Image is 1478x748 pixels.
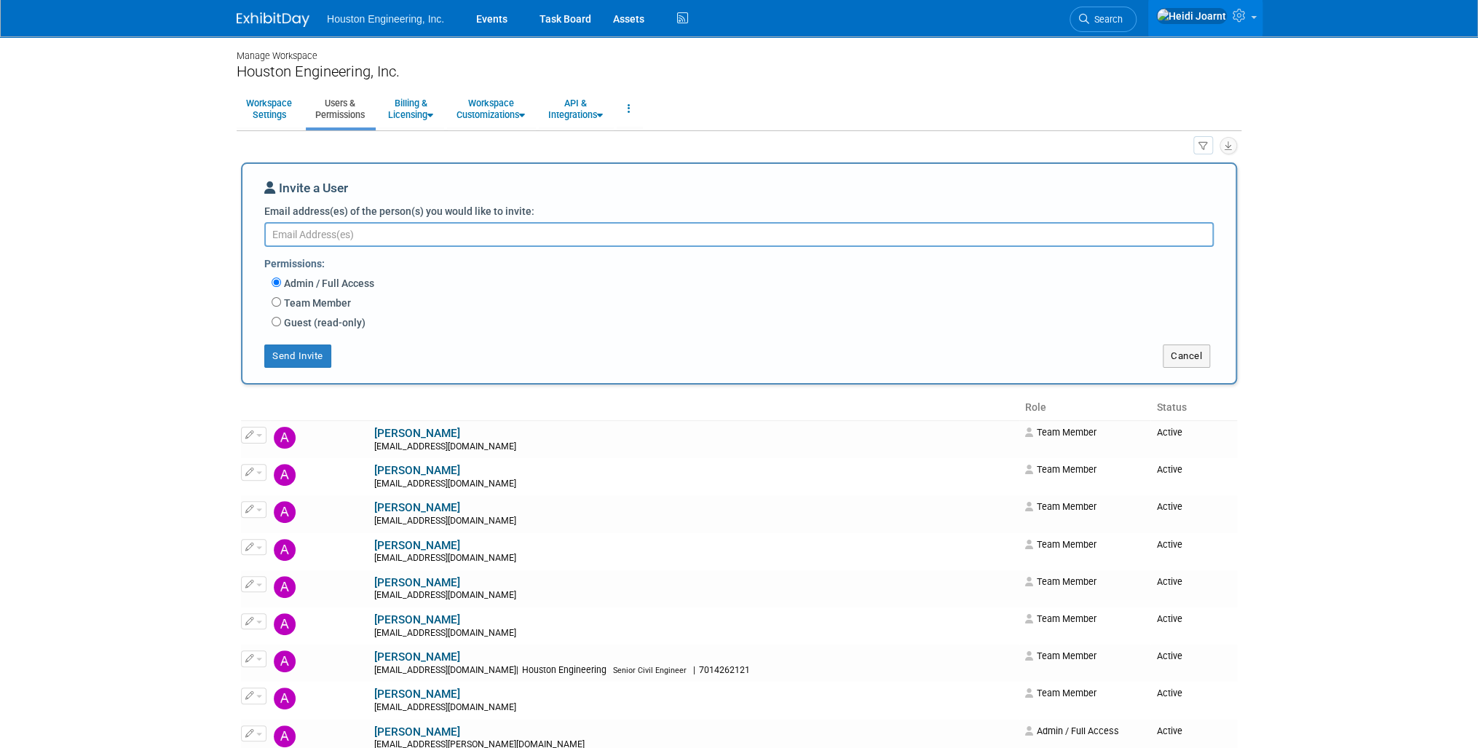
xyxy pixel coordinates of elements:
span: Team Member [1025,501,1096,512]
a: [PERSON_NAME] [374,650,460,664]
img: Aaron Frankl [274,464,296,486]
a: Search [1070,7,1137,32]
div: [EMAIL_ADDRESS][DOMAIN_NAME] [374,441,1016,453]
a: API &Integrations [539,91,612,127]
div: Permissions: [264,251,1225,275]
img: Alan Kemmet [274,650,296,672]
img: Heidi Joarnt [1156,8,1227,24]
span: Admin / Full Access [1025,725,1119,736]
div: [EMAIL_ADDRESS][DOMAIN_NAME] [374,665,1016,677]
a: [PERSON_NAME] [374,539,460,552]
th: Status [1150,395,1237,420]
img: Adam Walker [274,613,296,635]
img: ExhibitDay [237,12,309,27]
button: Send Invite [264,345,331,368]
div: [EMAIL_ADDRESS][DOMAIN_NAME] [374,628,1016,639]
span: Team Member [1025,427,1096,438]
span: Active [1156,613,1182,624]
span: Houston Engineering, Inc. [327,13,444,25]
img: Adam Pawelk [274,539,296,561]
a: Billing &Licensing [379,91,443,127]
span: Active [1156,427,1182,438]
span: Search [1089,14,1123,25]
a: [PERSON_NAME] [374,464,460,477]
span: Active [1156,464,1182,475]
span: Houston Engineering [518,665,611,675]
span: Active [1156,576,1182,587]
div: Invite a User [264,179,1214,204]
span: 7014262121 [695,665,754,675]
div: Manage Workspace [237,36,1241,63]
span: Team Member [1025,650,1096,661]
span: Team Member [1025,688,1096,698]
th: Role [1019,395,1151,420]
a: [PERSON_NAME] [374,725,460,739]
a: [PERSON_NAME] [374,613,460,626]
label: Team Member [281,296,351,310]
label: Email address(es) of the person(s) you would like to invite: [264,204,534,219]
span: Active [1156,725,1182,736]
span: | [516,665,518,675]
img: Aaron Carrell [274,427,296,449]
span: Team Member [1025,539,1096,550]
span: Active [1156,539,1182,550]
img: Adam Nies [274,501,296,523]
button: Cancel [1163,345,1210,368]
span: | [693,665,695,675]
img: Adam Ruud [274,576,296,598]
img: Ali Ringheimer [274,725,296,747]
span: Senior Civil Engineer [613,666,687,675]
span: Team Member [1025,576,1096,587]
a: WorkspaceCustomizations [447,91,534,127]
span: Active [1156,688,1182,698]
label: Admin / Full Access [281,276,374,291]
div: Houston Engineering, Inc. [237,63,1241,81]
label: Guest (read-only) [281,315,365,330]
span: Active [1156,501,1182,512]
a: [PERSON_NAME] [374,427,460,440]
a: [PERSON_NAME] [374,688,460,701]
span: Team Member [1025,613,1096,624]
div: [EMAIL_ADDRESS][DOMAIN_NAME] [374,702,1016,714]
span: Active [1156,650,1182,661]
div: [EMAIL_ADDRESS][DOMAIN_NAME] [374,590,1016,602]
a: Users &Permissions [306,91,374,127]
a: [PERSON_NAME] [374,576,460,589]
div: [EMAIL_ADDRESS][DOMAIN_NAME] [374,516,1016,527]
div: [EMAIL_ADDRESS][DOMAIN_NAME] [374,553,1016,564]
img: Alex Schmidt [274,688,296,709]
a: WorkspaceSettings [237,91,301,127]
a: [PERSON_NAME] [374,501,460,514]
div: [EMAIL_ADDRESS][DOMAIN_NAME] [374,479,1016,490]
span: Team Member [1025,464,1096,475]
